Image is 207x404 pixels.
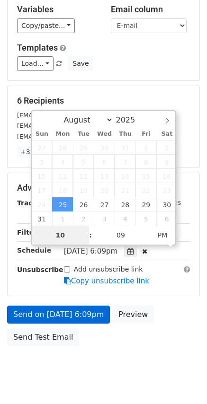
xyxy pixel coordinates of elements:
span: August 7, 2025 [115,155,135,169]
div: 聊天小组件 [160,359,207,404]
span: August 16, 2025 [156,169,177,183]
span: August 10, 2025 [32,169,53,183]
span: August 23, 2025 [156,183,177,197]
span: August 20, 2025 [94,183,115,197]
span: August 8, 2025 [135,155,156,169]
span: Click to toggle [150,226,176,245]
strong: Filters [17,228,41,236]
span: [DATE] 6:09pm [64,247,117,255]
small: [EMAIL_ADDRESS][DOMAIN_NAME] [17,112,123,119]
span: August 28, 2025 [115,197,135,211]
strong: Schedule [17,246,51,254]
h5: 6 Recipients [17,96,190,106]
small: [EMAIL_ADDRESS][DOMAIN_NAME] [17,122,123,129]
span: August 21, 2025 [115,183,135,197]
a: +3 more [17,146,53,158]
span: August 5, 2025 [73,155,94,169]
span: August 30, 2025 [156,197,177,211]
a: Send Test Email [7,328,79,346]
span: September 1, 2025 [52,211,73,226]
span: September 5, 2025 [135,211,156,226]
span: September 3, 2025 [94,211,115,226]
span: August 22, 2025 [135,183,156,197]
a: Copy/paste... [17,18,75,33]
span: August 1, 2025 [135,141,156,155]
span: Wed [94,131,115,137]
span: August 26, 2025 [73,197,94,211]
span: August 9, 2025 [156,155,177,169]
span: August 27, 2025 [94,197,115,211]
span: August 29, 2025 [135,197,156,211]
h5: Email column [111,4,190,15]
span: August 13, 2025 [94,169,115,183]
span: August 18, 2025 [52,183,73,197]
span: Fri [135,131,156,137]
span: : [89,226,92,245]
span: September 2, 2025 [73,211,94,226]
span: August 12, 2025 [73,169,94,183]
span: August 3, 2025 [32,155,53,169]
a: Copy unsubscribe link [64,277,149,285]
span: September 6, 2025 [156,211,177,226]
span: August 31, 2025 [32,211,53,226]
span: Sun [32,131,53,137]
span: July 30, 2025 [94,141,115,155]
input: Hour [32,226,90,245]
span: July 31, 2025 [115,141,135,155]
span: Thu [115,131,135,137]
span: August 17, 2025 [32,183,53,197]
span: August 25, 2025 [52,197,73,211]
span: Mon [52,131,73,137]
a: Send on [DATE] 6:09pm [7,306,110,324]
small: [EMAIL_ADDRESS][DOMAIN_NAME] [17,133,123,140]
span: Tue [73,131,94,137]
span: August 11, 2025 [52,169,73,183]
span: July 27, 2025 [32,141,53,155]
span: August 19, 2025 [73,183,94,197]
span: August 2, 2025 [156,141,177,155]
h5: Variables [17,4,97,15]
input: Year [113,115,147,124]
span: August 15, 2025 [135,169,156,183]
span: August 24, 2025 [32,197,53,211]
a: Preview [112,306,154,324]
span: July 28, 2025 [52,141,73,155]
a: Load... [17,56,54,71]
h5: Advanced [17,183,190,193]
span: July 29, 2025 [73,141,94,155]
a: Templates [17,43,58,53]
strong: Unsubscribe [17,266,63,273]
button: Save [68,56,93,71]
iframe: Chat Widget [160,359,207,404]
input: Minute [92,226,150,245]
span: August 14, 2025 [115,169,135,183]
label: Add unsubscribe link [74,264,143,274]
span: August 4, 2025 [52,155,73,169]
span: Sat [156,131,177,137]
span: August 6, 2025 [94,155,115,169]
strong: Tracking [17,199,49,207]
span: September 4, 2025 [115,211,135,226]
